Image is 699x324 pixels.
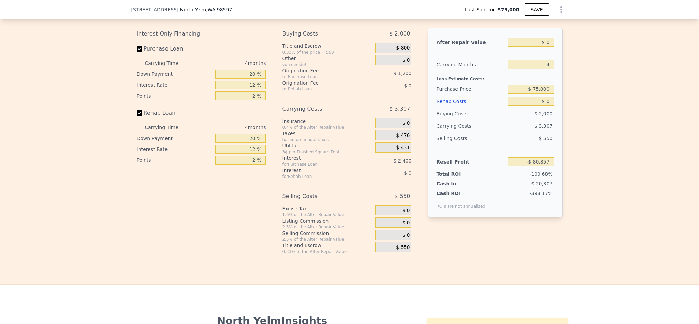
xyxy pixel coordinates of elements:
div: Points [137,155,213,166]
div: for Purchase Loan [282,161,358,167]
div: Interest-Only Financing [137,28,266,40]
span: $ 1,200 [393,71,411,76]
div: Carrying Months [436,58,505,71]
span: $ 0 [402,208,410,214]
div: Resell Profit [436,156,505,168]
div: Carrying Time [145,58,189,69]
div: 1.6% of the After Repair Value [282,212,373,217]
div: Less Estimate Costs: [436,71,554,83]
label: Rehab Loan [137,107,213,119]
div: Other [282,55,373,62]
span: [STREET_ADDRESS] [131,6,179,13]
span: , North Yelm [178,6,232,13]
div: Selling Costs [282,190,358,202]
div: Interest [282,167,358,174]
span: $ 2,000 [389,28,410,40]
div: for Rehab Loan [282,174,358,179]
div: Carrying Costs [282,103,358,115]
span: $ 800 [396,45,410,51]
div: Carrying Costs [436,120,479,132]
div: for Rehab Loan [282,86,358,92]
input: Rehab Loan [137,110,142,116]
div: you decide! [282,62,373,67]
button: Show Options [554,3,568,16]
button: SAVE [525,3,549,16]
div: 4 months [192,122,266,133]
span: $ 0 [402,120,410,126]
div: Total ROI [436,171,479,178]
span: $ 2,000 [534,111,552,116]
div: 2.5% of the After Repair Value [282,224,373,230]
div: Points [137,90,213,101]
span: $ 0 [404,83,411,88]
div: based on annual taxes [282,137,373,142]
div: Taxes [282,130,373,137]
div: After Repair Value [436,36,505,48]
div: Utilities [282,142,373,149]
span: Last Sold for [465,6,498,13]
span: $ 476 [396,132,410,139]
div: for Purchase Loan [282,74,358,80]
div: 3¢ per Finished Square Foot [282,149,373,155]
div: Title and Escrow [282,43,373,50]
span: $ 3,307 [389,103,410,115]
div: Selling Commission [282,230,373,237]
div: Excise Tax [282,205,373,212]
div: ROIs are not annualized [436,197,485,209]
span: $ 2,400 [393,158,411,164]
div: Buying Costs [436,108,505,120]
div: Origination Fee [282,80,358,86]
div: Purchase Price [436,83,505,95]
div: Cash ROI [436,190,485,197]
span: $ 20,307 [531,181,552,186]
div: Listing Commission [282,217,373,224]
div: Down Payment [137,133,213,144]
span: $ 431 [396,145,410,151]
div: 0.33% of the price + 550 [282,50,373,55]
div: Selling Costs [436,132,505,144]
div: Insurance [282,118,373,125]
span: $ 550 [539,136,552,141]
span: $ 0 [402,232,410,238]
div: 0.4% of the After Repair Value [282,125,373,130]
div: Interest [282,155,358,161]
div: 2.5% of the After Repair Value [282,237,373,242]
span: $ 550 [395,190,410,202]
div: Rehab Costs [436,95,505,108]
input: Purchase Loan [137,46,142,52]
div: Down Payment [137,69,213,80]
div: 4 months [192,58,266,69]
label: Purchase Loan [137,43,213,55]
span: -100.68% [529,171,552,177]
div: Interest Rate [137,144,213,155]
span: -398.17% [529,191,552,196]
span: , WA 98597 [206,7,232,12]
span: $ 0 [402,220,410,226]
div: Buying Costs [282,28,358,40]
span: $75,000 [497,6,519,13]
div: Title and Escrow [282,242,373,249]
span: $ 550 [396,244,410,251]
span: $ 0 [404,170,411,176]
div: Origination Fee [282,67,358,74]
div: Carrying Time [145,122,189,133]
div: 0.33% of the After Repair Value [282,249,373,254]
span: $ 3,307 [534,123,552,129]
span: $ 0 [402,57,410,64]
div: Cash In [436,180,479,187]
div: Interest Rate [137,80,213,90]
